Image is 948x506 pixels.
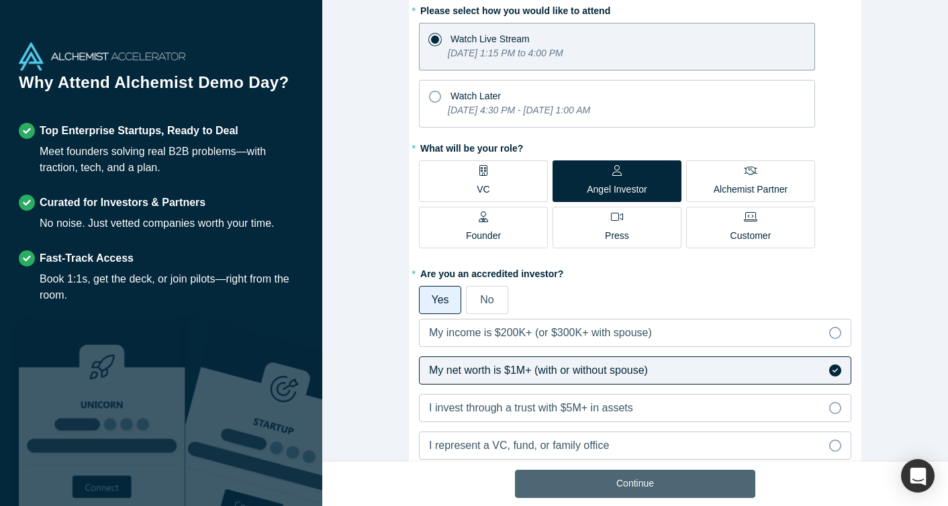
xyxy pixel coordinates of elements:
[451,91,501,101] span: Watch Later
[429,327,652,338] span: My income is $200K+ (or $300K+ with spouse)
[419,137,851,156] label: What will be your role?
[40,125,238,136] strong: Top Enterprise Startups, Ready to Deal
[429,364,648,376] span: My net worth is $1M+ (with or without spouse)
[605,229,629,243] p: Press
[429,440,609,451] span: I represent a VC, fund, or family office
[40,215,275,232] div: No noise. Just vetted companies worth your time.
[448,105,590,115] i: [DATE] 4:30 PM - [DATE] 1:00 AM
[448,48,563,58] i: [DATE] 1:15 PM to 4:00 PM
[40,271,303,303] div: Book 1:1s, get the deck, or join pilots—right from the room.
[40,197,205,208] strong: Curated for Investors & Partners
[730,229,771,243] p: Customer
[451,34,530,44] span: Watch Live Stream
[714,183,788,197] p: Alchemist Partner
[429,402,633,413] span: I invest through a trust with $5M+ in assets
[477,183,489,197] p: VC
[19,70,303,104] h1: Why Attend Alchemist Demo Day?
[19,42,185,70] img: Alchemist Accelerator Logo
[431,294,448,305] span: Yes
[515,470,755,498] button: Continue
[480,294,493,305] span: No
[40,144,303,176] div: Meet founders solving real B2B problems—with traction, tech, and a plan.
[40,252,134,264] strong: Fast-Track Access
[466,229,501,243] p: Founder
[419,262,851,281] label: Are you an accredited investor?
[587,183,647,197] p: Angel Investor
